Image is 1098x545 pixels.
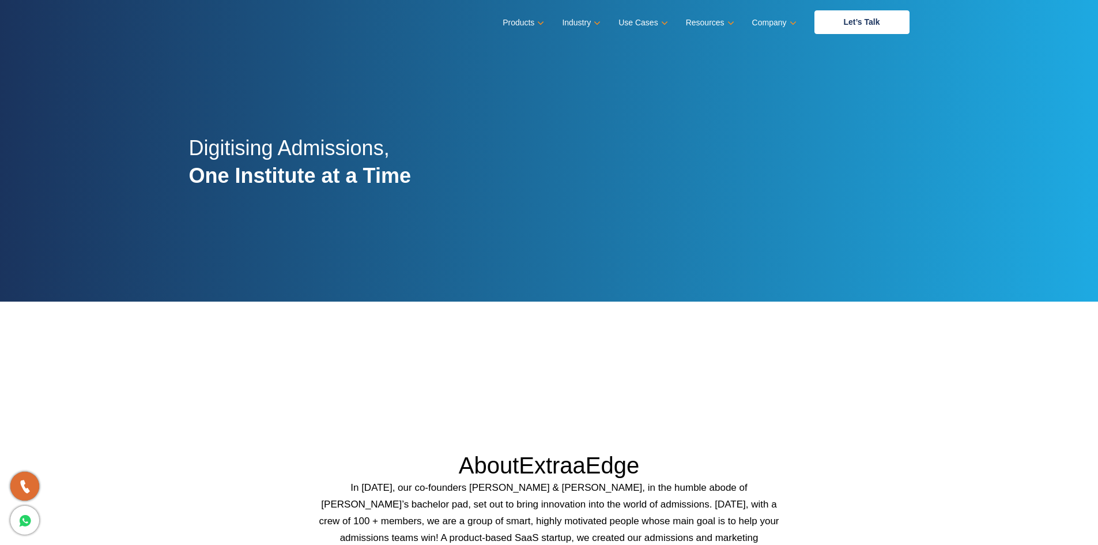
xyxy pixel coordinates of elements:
h1: About [189,452,910,479]
strong: One Institute at a Time [189,164,411,187]
a: Company [752,14,794,31]
a: Use Cases [618,14,665,31]
span: ExtraaEdge [519,453,639,478]
a: Products [503,14,542,31]
a: Industry [562,14,598,31]
a: Resources [686,14,732,31]
h2: Digitising Admissions, [189,134,411,202]
a: Let’s Talk [814,10,910,34]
